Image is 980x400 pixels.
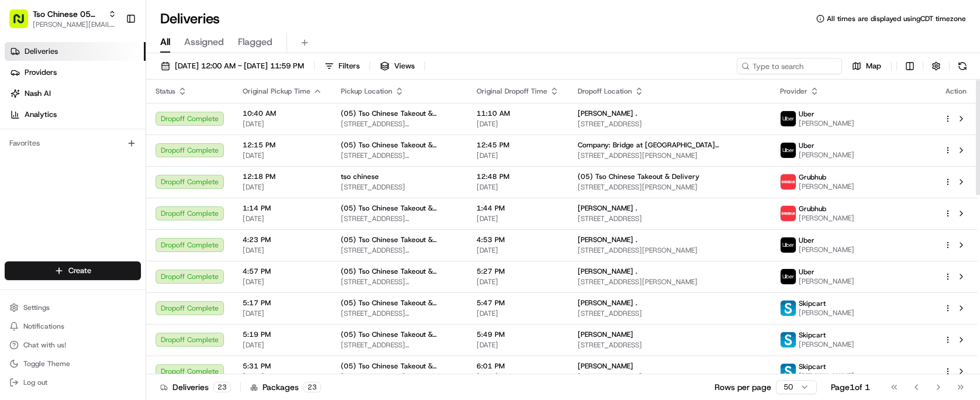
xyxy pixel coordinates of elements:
button: Tso Chinese 05 [PERSON_NAME][PERSON_NAME][EMAIL_ADDRESS][DOMAIN_NAME] [5,5,121,33]
button: Toggle Theme [5,356,141,372]
span: [DATE] [477,246,559,255]
input: Type to search [737,58,842,74]
span: 12:45 PM [477,140,559,150]
button: Filters [319,58,365,74]
span: 6:01 PM [477,361,559,371]
a: Nash AI [5,84,146,103]
span: [DATE] [477,309,559,318]
span: Providers [25,67,57,78]
span: Deliveries [25,46,58,57]
span: 12:48 PM [477,172,559,181]
span: [DATE] [243,309,322,318]
span: [DATE] [477,182,559,192]
button: Settings [5,299,141,316]
div: Deliveries [160,381,231,393]
span: Uber [799,109,815,119]
span: Analytics [25,109,57,120]
span: [PERSON_NAME] [799,277,854,286]
span: [STREET_ADDRESS] [578,214,761,223]
span: Provider [780,87,808,96]
img: profile_skipcart_partner.png [781,364,796,379]
span: [STREET_ADDRESS][PERSON_NAME] [341,214,458,223]
span: [PERSON_NAME] [799,119,854,128]
span: [STREET_ADDRESS][PERSON_NAME] [341,309,458,318]
span: Views [394,61,415,71]
span: [PERSON_NAME] . [578,109,637,118]
span: [DATE] [243,372,322,381]
span: [DATE] 12:00 AM - [DATE] 11:59 PM [175,61,304,71]
span: 11:10 AM [477,109,559,118]
img: uber-new-logo.jpeg [781,143,796,158]
div: 23 [303,382,321,392]
span: Skipcart [799,330,826,340]
span: 10:40 AM [243,109,322,118]
span: Company: Bridge at [GEOGRAPHIC_DATA][PERSON_NAME] [578,140,761,150]
span: Uber [799,267,815,277]
a: Providers [5,63,146,82]
span: [DATE] [243,246,322,255]
span: [PERSON_NAME][EMAIL_ADDRESS][DOMAIN_NAME] [33,20,116,29]
span: 5:17 PM [243,298,322,308]
span: [STREET_ADDRESS][PERSON_NAME] [578,182,761,192]
span: [PERSON_NAME] [799,245,854,254]
span: 5:49 PM [477,330,559,339]
span: [DATE] [243,214,322,223]
span: [PERSON_NAME] [799,150,854,160]
span: Dropoff Location [578,87,632,96]
div: Favorites [5,134,141,153]
button: Views [375,58,420,74]
h1: Deliveries [160,9,220,28]
button: Tso Chinese 05 [PERSON_NAME] [33,8,103,20]
img: 5e692f75ce7d37001a5d71f1 [781,174,796,189]
span: [STREET_ADDRESS] [578,372,761,381]
span: [STREET_ADDRESS] [578,309,761,318]
span: [PERSON_NAME] [799,340,854,349]
button: Refresh [954,58,971,74]
div: Action [944,87,968,96]
span: [PERSON_NAME] [799,182,854,191]
span: (05) Tso Chinese Takeout & Delivery [341,204,458,213]
span: [PERSON_NAME] . [578,298,637,308]
span: [PERSON_NAME] [578,330,633,339]
img: uber-new-logo.jpeg [781,269,796,284]
span: Toggle Theme [23,359,70,368]
p: Rows per page [715,381,771,393]
span: Chat with us! [23,340,66,350]
span: Skipcart [799,362,826,371]
span: [DATE] [243,182,322,192]
span: Grubhub [799,204,826,213]
span: 12:18 PM [243,172,322,181]
span: All [160,35,170,49]
span: [STREET_ADDRESS] [341,182,458,192]
div: 23 [213,382,231,392]
span: [PERSON_NAME] . [578,267,637,276]
span: 5:47 PM [477,298,559,308]
span: [STREET_ADDRESS][PERSON_NAME] [341,151,458,160]
span: 5:31 PM [243,361,322,371]
span: [PERSON_NAME] [799,371,854,381]
div: Packages [250,381,321,393]
span: 1:14 PM [243,204,322,213]
a: Analytics [5,105,146,124]
span: (05) Tso Chinese Takeout & Delivery [578,172,699,181]
span: 12:15 PM [243,140,322,150]
span: Flagged [238,35,272,49]
span: Assigned [184,35,224,49]
span: [PERSON_NAME] . [578,204,637,213]
span: Filters [339,61,360,71]
span: [PERSON_NAME] [799,213,854,223]
span: [STREET_ADDRESS][PERSON_NAME] [341,277,458,287]
span: [STREET_ADDRESS][PERSON_NAME] [578,246,761,255]
button: Create [5,261,141,280]
span: [DATE] [477,277,559,287]
span: (05) Tso Chinese Takeout & Delivery [341,140,458,150]
span: 4:23 PM [243,235,322,244]
span: Log out [23,378,47,387]
span: [STREET_ADDRESS][PERSON_NAME] [578,151,761,160]
span: Original Dropoff Time [477,87,547,96]
span: [DATE] [243,151,322,160]
span: Nash AI [25,88,51,99]
span: Notifications [23,322,64,331]
span: Uber [799,141,815,150]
